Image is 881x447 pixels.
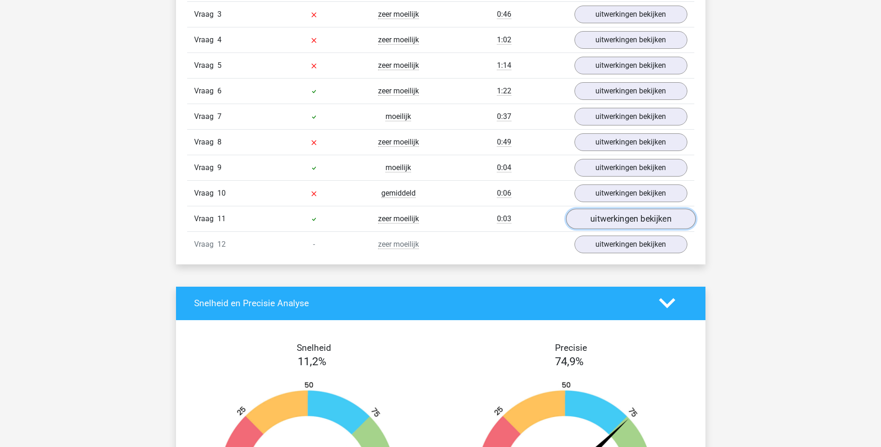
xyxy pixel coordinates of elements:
span: 0:03 [497,214,511,223]
span: 4 [217,35,222,44]
h4: Snelheid en Precisie Analyse [194,298,645,309]
span: 0:37 [497,112,511,121]
a: uitwerkingen bekijken [574,133,687,151]
span: zeer moeilijk [378,240,419,249]
span: Vraag [194,111,217,122]
h4: Snelheid [194,342,434,353]
span: zeer moeilijk [378,35,419,45]
a: uitwerkingen bekijken [574,31,687,49]
span: 12 [217,240,226,249]
span: Vraag [194,9,217,20]
span: 3 [217,10,222,19]
span: zeer moeilijk [378,214,419,223]
div: - [272,239,356,250]
h4: Precisie [451,342,691,353]
span: Vraag [194,85,217,97]
a: uitwerkingen bekijken [574,159,687,177]
span: zeer moeilijk [378,61,419,70]
span: 0:46 [497,10,511,19]
span: zeer moeilijk [378,138,419,147]
a: uitwerkingen bekijken [574,236,687,253]
span: 10 [217,189,226,197]
span: 1:14 [497,61,511,70]
span: 7 [217,112,222,121]
span: Vraag [194,34,217,46]
span: Vraag [194,137,217,148]
a: uitwerkingen bekijken [574,184,687,202]
span: 6 [217,86,222,95]
span: Vraag [194,213,217,224]
span: 0:04 [497,163,511,172]
span: 74,9% [555,355,584,368]
span: 1:22 [497,86,511,96]
span: gemiddeld [381,189,416,198]
span: 8 [217,138,222,146]
a: uitwerkingen bekijken [574,82,687,100]
span: Vraag [194,162,217,173]
span: Vraag [194,239,217,250]
span: Vraag [194,60,217,71]
span: 0:49 [497,138,511,147]
span: 0:06 [497,189,511,198]
a: uitwerkingen bekijken [574,108,687,125]
span: zeer moeilijk [378,10,419,19]
span: Vraag [194,188,217,199]
span: 9 [217,163,222,172]
span: moeilijk [385,163,411,172]
span: 5 [217,61,222,70]
span: 11,2% [298,355,326,368]
span: zeer moeilijk [378,86,419,96]
a: uitwerkingen bekijken [574,57,687,74]
a: uitwerkingen bekijken [566,209,695,229]
a: uitwerkingen bekijken [574,6,687,23]
span: 1:02 [497,35,511,45]
span: 11 [217,214,226,223]
span: moeilijk [385,112,411,121]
